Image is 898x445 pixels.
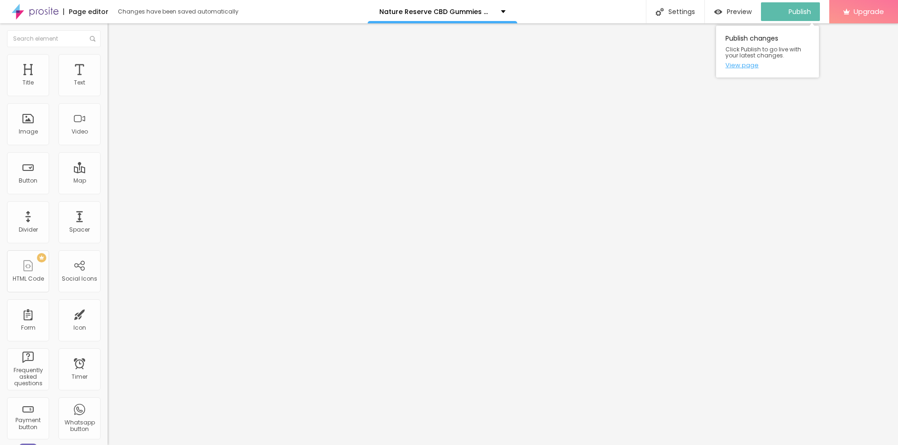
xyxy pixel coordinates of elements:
[9,417,46,431] div: Payment button
[61,419,98,433] div: Whatsapp button
[74,79,85,86] div: Text
[716,26,819,78] div: Publish changes
[789,8,811,15] span: Publish
[725,46,810,58] span: Click Publish to go live with your latest changes.
[19,226,38,233] div: Divider
[90,36,95,42] img: Icone
[379,8,494,15] p: Nature Reserve CBD Gummies Worth It? Find Out Now!
[72,128,88,135] div: Video
[22,79,34,86] div: Title
[108,23,898,445] iframe: Editor
[854,7,884,15] span: Upgrade
[7,30,101,47] input: Search element
[714,8,722,16] img: view-1.svg
[118,9,239,14] div: Changes have been saved automatically
[656,8,664,16] img: Icone
[9,367,46,387] div: Frequently asked questions
[73,177,86,184] div: Map
[19,177,37,184] div: Button
[13,275,44,282] div: HTML Code
[73,325,86,331] div: Icon
[727,8,752,15] span: Preview
[69,226,90,233] div: Spacer
[62,275,97,282] div: Social Icons
[19,128,38,135] div: Image
[72,374,87,380] div: Timer
[725,62,810,68] a: View page
[761,2,820,21] button: Publish
[705,2,761,21] button: Preview
[21,325,36,331] div: Form
[63,8,109,15] div: Page editor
